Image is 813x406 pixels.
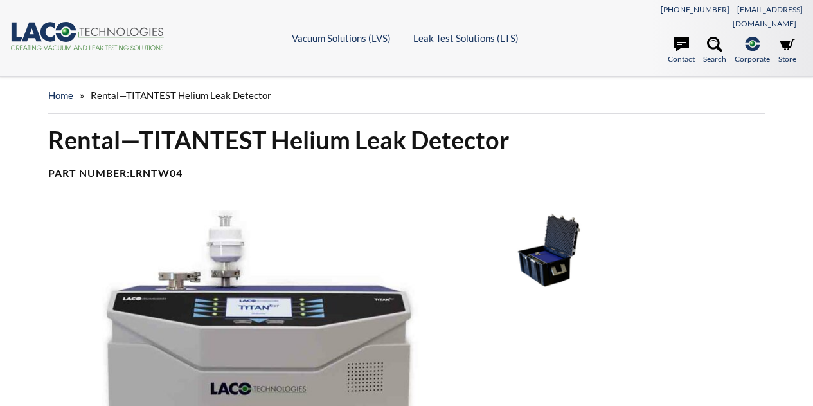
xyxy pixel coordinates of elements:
a: Store [778,37,796,65]
h4: Part Number: [48,167,765,180]
a: Vacuum Solutions (LVS) [292,32,391,44]
h1: Rental—TITANTEST Helium Leak Detector [48,124,765,156]
img: TitanTest Carrying Case image [479,210,620,289]
span: Corporate [735,53,770,65]
a: [PHONE_NUMBER] [661,5,729,14]
a: Search [703,37,726,65]
a: Leak Test Solutions (LTS) [413,32,519,44]
a: [EMAIL_ADDRESS][DOMAIN_NAME] [733,5,803,28]
div: » [48,77,765,114]
a: home [48,89,73,101]
a: Contact [668,37,695,65]
span: Rental—TITANTEST Helium Leak Detector [91,89,271,101]
b: LRNTW04 [130,167,183,179]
